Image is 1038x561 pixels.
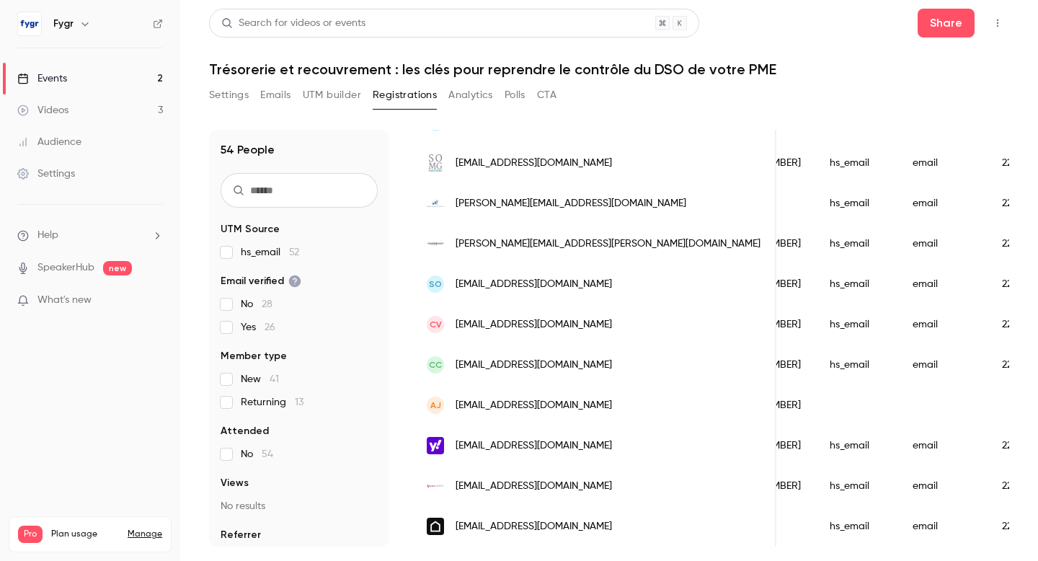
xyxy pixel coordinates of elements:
span: CC [429,358,442,371]
div: email [898,183,988,224]
p: No results [221,499,378,513]
span: 28 [262,299,272,309]
div: Audience [17,135,81,149]
span: No [241,297,272,312]
span: 26 [265,322,275,332]
span: Plan usage [51,529,119,540]
button: Settings [209,84,249,107]
span: 13 [295,397,303,407]
a: SpeakerHub [37,260,94,275]
span: [PERSON_NAME][EMAIL_ADDRESS][PERSON_NAME][DOMAIN_NAME] [456,237,760,252]
span: [EMAIL_ADDRESS][DOMAIN_NAME] [456,398,612,413]
a: Manage [128,529,162,540]
div: email [898,224,988,264]
button: Registrations [373,84,437,107]
span: [EMAIL_ADDRESS][DOMAIN_NAME] [456,277,612,292]
div: Settings [17,167,75,181]
span: [EMAIL_ADDRESS][DOMAIN_NAME] [456,358,612,373]
div: email [898,466,988,506]
div: email [898,143,988,183]
h6: Fygr [53,17,74,31]
img: auditexpertgestion.re [427,195,444,212]
div: email [898,304,988,345]
div: hs_email [815,345,898,385]
span: Views [221,476,249,490]
h1: 54 People [221,141,275,159]
span: Returning [241,395,303,410]
li: help-dropdown-opener [17,228,163,243]
span: [PERSON_NAME][EMAIL_ADDRESS][DOMAIN_NAME] [456,196,686,211]
div: hs_email [815,224,898,264]
img: supercfo.io [427,518,444,535]
span: Pro [18,526,43,543]
img: yahoo.fr [427,437,444,454]
span: Email verified [221,274,301,288]
span: SO [429,278,442,291]
div: hs_email [815,264,898,304]
div: Events [17,71,67,86]
span: No [241,447,273,461]
span: [EMAIL_ADDRESS][DOMAIN_NAME] [456,317,612,332]
span: New [241,372,279,386]
span: [EMAIL_ADDRESS][DOMAIN_NAME] [456,438,612,454]
span: 52 [289,247,299,257]
span: Referrer [221,528,261,542]
span: Attended [221,424,269,438]
div: Videos [17,103,68,118]
img: Fygr [18,12,41,35]
button: CTA [537,84,556,107]
div: hs_email [815,506,898,547]
div: hs_email [815,425,898,466]
button: Analytics [448,84,493,107]
span: UTM Source [221,222,280,237]
span: hs_email [241,245,299,260]
div: Search for videos or events [221,16,365,31]
span: CV [430,318,442,331]
img: vegetalement.com [427,242,444,247]
button: UTM builder [303,84,361,107]
div: email [898,425,988,466]
span: [EMAIL_ADDRESS][DOMAIN_NAME] [456,519,612,534]
div: hs_email [815,466,898,506]
div: email [898,264,988,304]
span: new [103,261,132,275]
iframe: Noticeable Trigger [146,294,163,307]
span: Help [37,228,58,243]
span: [EMAIL_ADDRESS][DOMAIN_NAME] [456,156,612,171]
h1: Trésorerie et recouvrement : les clés pour reprendre le contrôle du DSO de votre PME [209,61,1009,78]
span: 41 [270,374,279,384]
span: 54 [262,449,273,459]
span: AJ [430,399,441,412]
div: hs_email [815,304,898,345]
button: Emails [260,84,290,107]
img: soluexpert.fr [427,477,444,495]
div: email [898,506,988,547]
button: Share [918,9,975,37]
div: hs_email [815,183,898,224]
span: Yes [241,320,275,335]
img: so-mg.com [427,154,444,172]
div: hs_email [815,143,898,183]
div: email [898,345,988,385]
span: What's new [37,293,92,308]
span: Member type [221,349,287,363]
button: Polls [505,84,525,107]
span: [EMAIL_ADDRESS][DOMAIN_NAME] [456,479,612,494]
